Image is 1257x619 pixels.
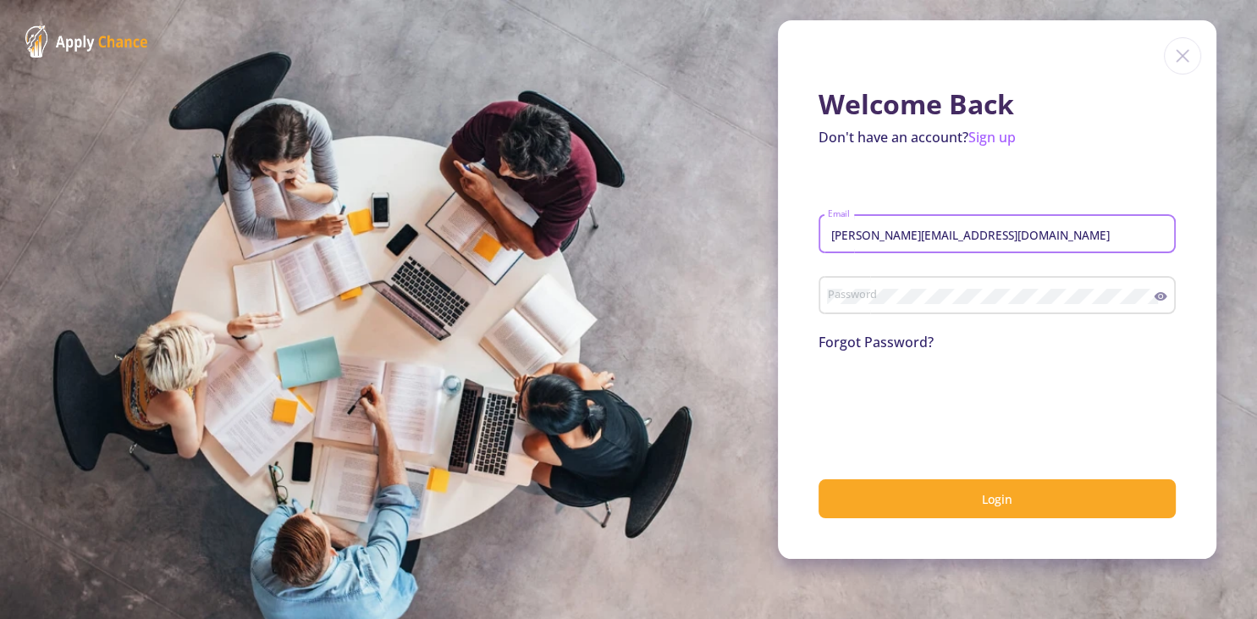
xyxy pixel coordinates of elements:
[819,127,1176,147] p: Don't have an account?
[819,373,1076,439] iframe: reCAPTCHA
[982,491,1012,507] span: Login
[25,25,148,58] img: ApplyChance Logo
[819,479,1176,519] button: Login
[819,333,934,351] a: Forgot Password?
[1164,37,1201,75] img: close icon
[968,128,1016,146] a: Sign up
[819,88,1176,120] h1: Welcome Back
